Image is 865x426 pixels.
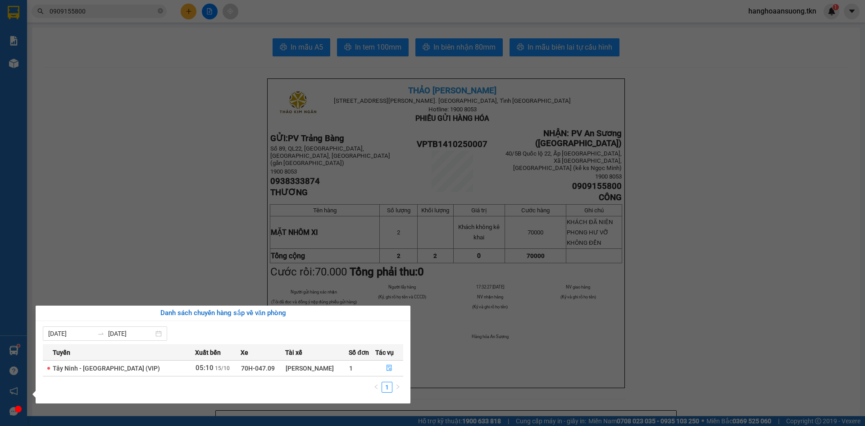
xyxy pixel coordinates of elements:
span: Xuất bến [195,348,221,357]
li: Previous Page [371,382,382,393]
span: Tài xế [285,348,302,357]
span: right [395,384,401,389]
span: Xe [241,348,248,357]
span: file-done [386,365,392,372]
div: [PERSON_NAME] [286,363,348,373]
span: Tác vụ [375,348,394,357]
span: swap-right [97,330,105,337]
span: 05:10 [196,364,214,372]
div: Danh sách chuyến hàng sắp về văn phòng [43,308,403,319]
input: Từ ngày [48,329,94,339]
span: 1 [349,365,353,372]
input: Đến ngày [108,329,154,339]
span: 15/10 [215,365,230,371]
button: left [371,382,382,393]
a: 1 [382,382,392,392]
span: Tuyến [53,348,70,357]
li: Next Page [392,382,403,393]
span: Số đơn [349,348,369,357]
span: to [97,330,105,337]
span: Tây Ninh - [GEOGRAPHIC_DATA] (VIP) [53,365,160,372]
button: file-done [376,361,403,376]
span: left [373,384,379,389]
span: 70H-047.09 [241,365,275,372]
button: right [392,382,403,393]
